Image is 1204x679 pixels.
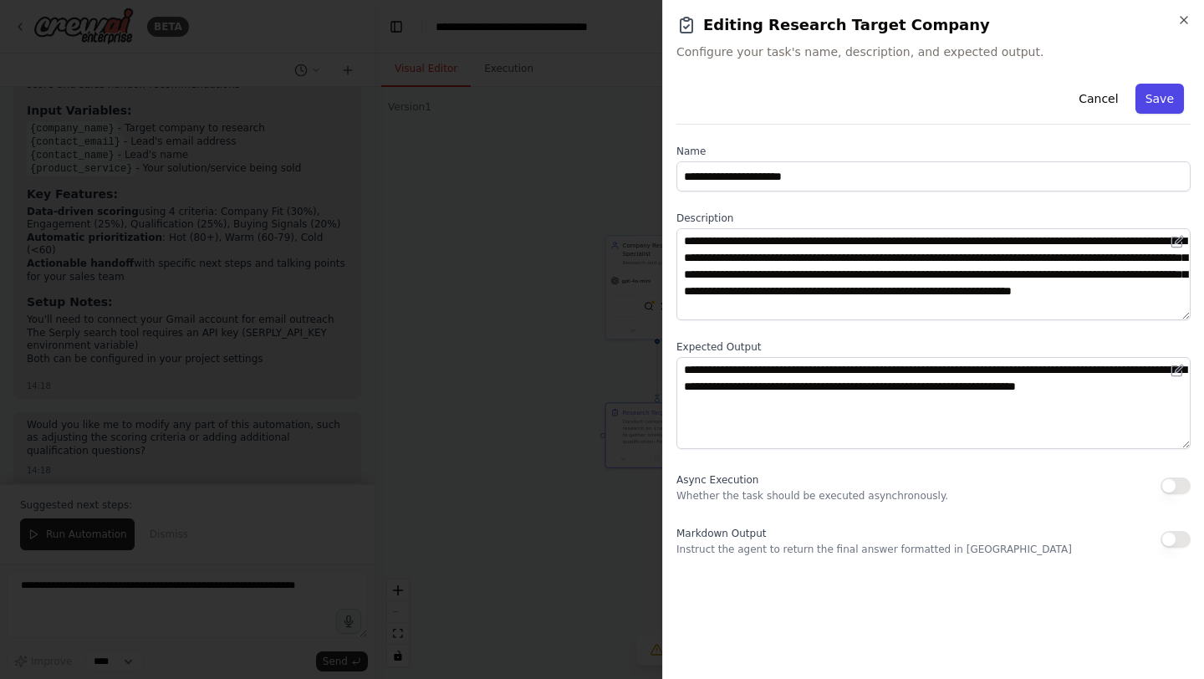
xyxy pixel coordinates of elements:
label: Description [676,212,1191,225]
label: Expected Output [676,340,1191,354]
button: Open in editor [1167,232,1187,252]
p: Whether the task should be executed asynchronously. [676,489,948,503]
span: Configure your task's name, description, and expected output. [676,43,1191,60]
button: Save [1135,84,1184,114]
button: Open in editor [1167,360,1187,380]
span: Markdown Output [676,528,766,539]
h2: Editing Research Target Company [676,13,1191,37]
p: Instruct the agent to return the final answer formatted in [GEOGRAPHIC_DATA] [676,543,1072,556]
label: Name [676,145,1191,158]
span: Async Execution [676,474,758,486]
button: Cancel [1069,84,1128,114]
